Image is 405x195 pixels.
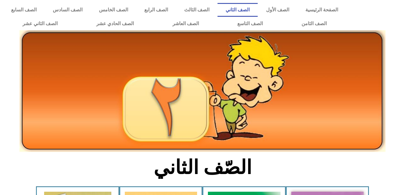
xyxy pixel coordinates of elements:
[282,17,346,31] a: الصف الثامن
[258,3,297,17] a: الصف الأول
[3,3,45,17] a: الصف السابع
[45,3,91,17] a: الصف السادس
[77,17,153,31] a: الصف الحادي عشر
[3,17,77,31] a: الصف الثاني عشر
[91,3,136,17] a: الصف الخامس
[297,3,346,17] a: الصفحة الرئيسية
[217,3,258,17] a: الصف الثاني
[103,156,302,179] h2: الصّف الثاني
[153,17,218,31] a: الصف العاشر
[176,3,217,17] a: الصف الثالث
[136,3,176,17] a: الصف الرابع
[218,17,282,31] a: الصف التاسع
